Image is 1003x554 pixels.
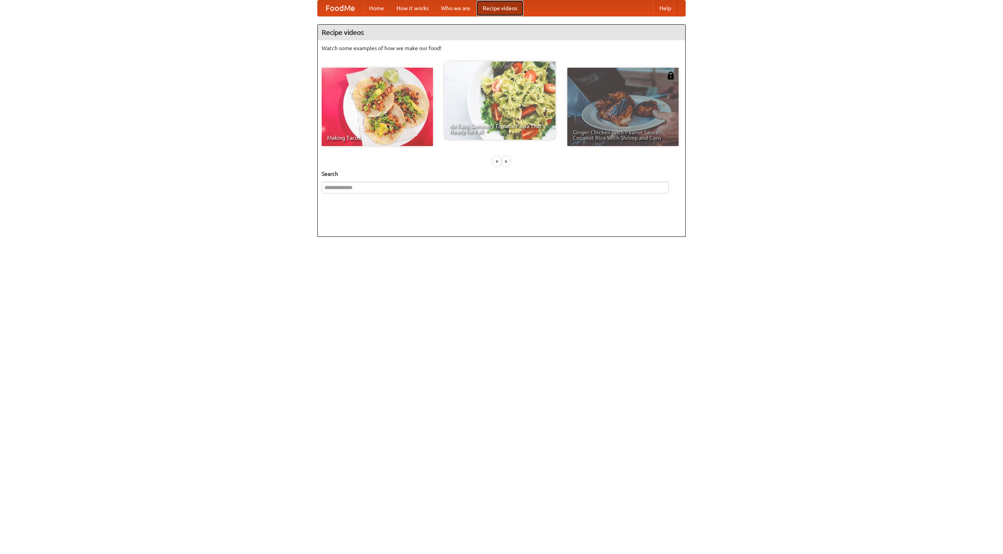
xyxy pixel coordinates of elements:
p: Watch some examples of how we make our food! [322,44,681,52]
h5: Search [322,170,681,178]
div: » [503,156,510,166]
span: Making Tacos [327,135,427,141]
span: An Easy, Summery Tomato Pasta That's Ready for Fall [450,123,550,134]
div: « [493,156,500,166]
a: How it works [390,0,435,16]
a: An Easy, Summery Tomato Pasta That's Ready for Fall [444,61,556,140]
a: Making Tacos [322,68,433,146]
img: 483408.png [667,72,675,79]
a: FoodMe [318,0,363,16]
a: Help [653,0,677,16]
a: Home [363,0,390,16]
a: Recipe videos [476,0,523,16]
a: Who we are [435,0,476,16]
h4: Recipe videos [318,25,685,40]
